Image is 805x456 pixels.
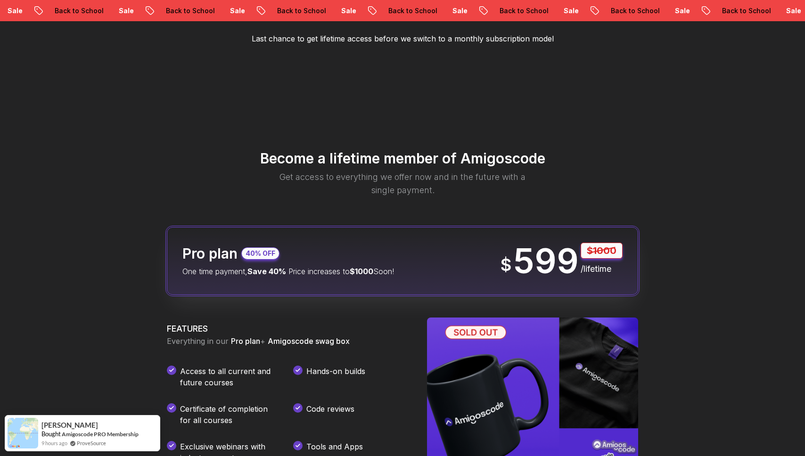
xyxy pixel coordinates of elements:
[41,439,67,447] span: 9 hours ago
[247,267,286,276] span: Save 40%
[581,262,623,276] p: /lifetime
[41,430,61,438] span: Bought
[581,243,623,259] p: $1000
[602,6,666,16] p: Back to School
[306,366,365,388] p: Hands-on builds
[41,421,98,429] span: [PERSON_NAME]
[267,171,538,197] p: Get access to everything we offer now and in the future with a single payment.
[157,6,221,16] p: Back to School
[167,322,404,335] h3: FEATURES
[46,6,110,16] p: Back to School
[221,6,251,16] p: Sale
[491,6,555,16] p: Back to School
[350,267,373,276] span: $1000
[501,255,511,274] span: $
[77,439,106,447] a: ProveSource
[182,266,394,277] p: One time payment, Price increases to Soon!
[252,33,554,44] p: Last chance to get lifetime access before we switch to a monthly subscription model
[246,249,275,258] p: 40% OFF
[379,6,444,16] p: Back to School
[666,6,696,16] p: Sale
[713,6,777,16] p: Back to School
[555,6,585,16] p: Sale
[167,335,404,347] p: Everything in our +
[8,418,38,448] img: provesource social proof notification image
[180,403,278,426] p: Certificate of completion for all courses
[110,6,140,16] p: Sale
[180,366,278,388] p: Access to all current and future courses
[332,6,362,16] p: Sale
[120,150,685,167] h2: Become a lifetime member of Amigoscode
[513,244,579,278] p: 599
[268,6,332,16] p: Back to School
[268,336,350,346] span: Amigoscode swag box
[231,336,260,346] span: Pro plan
[62,431,139,438] a: Amigoscode PRO Membership
[182,245,238,262] h2: Pro plan
[306,403,354,426] p: Code reviews
[444,6,474,16] p: Sale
